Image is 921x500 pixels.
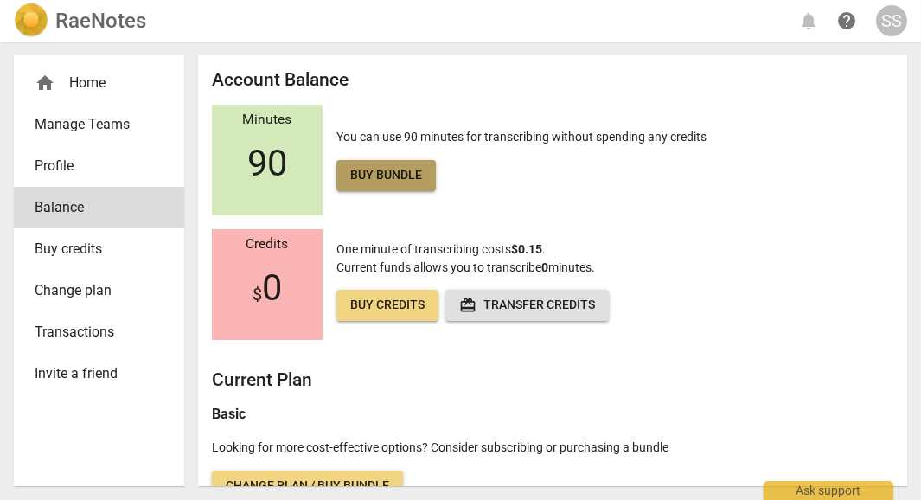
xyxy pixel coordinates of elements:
[35,363,150,384] span: Invite a friend
[55,9,146,33] h2: RaeNotes
[350,167,422,184] span: Buy bundle
[876,5,907,36] button: SS
[35,156,150,176] span: Profile
[764,481,893,500] div: Ask support
[35,239,150,260] span: Buy credits
[336,160,436,191] a: Buy bundle
[212,112,323,128] div: Minutes
[212,69,893,91] h2: Account Balance
[445,290,609,321] button: Transfer credits
[35,73,55,93] span: home
[212,237,323,253] div: Credits
[253,284,262,304] span: $
[336,290,438,321] a: Buy credits
[35,114,150,135] span: Manage Teams
[336,260,595,274] span: Current funds allows you to transcribe minutes.
[831,5,862,36] a: Help
[212,369,893,391] h2: Current Plan
[459,297,476,314] span: redeem
[14,3,48,38] img: Logo
[35,280,150,301] span: Change plan
[336,128,707,191] p: You can use 90 minutes for transcribing without spending any credits
[14,270,184,311] a: Change plan
[212,406,246,422] b: Basic
[350,297,425,314] span: Buy credits
[14,145,184,187] a: Profile
[836,10,857,31] span: help
[212,439,893,457] p: Looking for more cost-effective options? Consider subscribing or purchasing a bundle
[14,353,184,394] a: Invite a friend
[247,143,287,184] span: 90
[14,228,184,270] a: Buy credits
[511,242,542,256] b: $0.15
[14,187,184,228] a: Balance
[541,260,548,274] b: 0
[253,267,282,309] span: 0
[35,73,150,93] div: Home
[459,297,595,314] span: Transfer credits
[35,322,150,343] span: Transactions
[14,311,184,353] a: Transactions
[226,478,389,495] span: Change plan / Buy bundle
[14,104,184,145] a: Manage Teams
[35,197,150,218] span: Balance
[336,242,546,256] span: One minute of transcribing costs .
[14,3,146,38] a: LogoRaeNotes
[14,62,184,104] div: Home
